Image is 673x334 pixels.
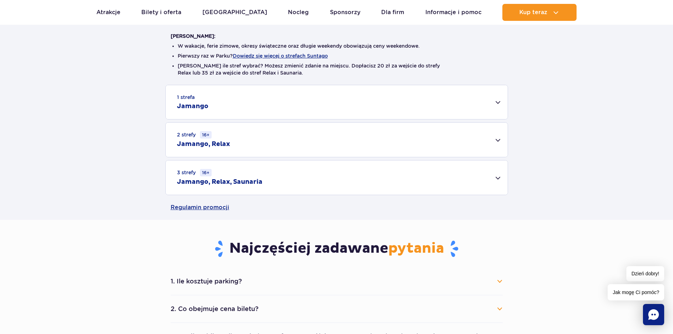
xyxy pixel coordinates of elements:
[202,4,267,21] a: [GEOGRAPHIC_DATA]
[288,4,309,21] a: Nocleg
[381,4,404,21] a: Dla firm
[96,4,120,21] a: Atrakcje
[171,240,503,258] h3: Najczęściej zadawane
[200,131,212,139] small: 16+
[643,304,664,325] div: Chat
[178,42,496,49] li: W wakacje, ferie zimowe, okresy świąteczne oraz długie weekendy obowiązują ceny weekendowe.
[200,169,212,176] small: 16+
[178,62,496,76] li: [PERSON_NAME] ile stref wybrać? Możesz zmienić zdanie na miejscu. Dopłacisz 20 zł za wejście do s...
[233,53,328,59] button: Dowiedz się więcej o strefach Suntago
[425,4,482,21] a: Informacje i pomoc
[171,274,503,289] button: 1. Ile kosztuje parking?
[177,169,212,176] small: 3 strefy
[171,33,216,39] strong: [PERSON_NAME]:
[177,178,262,186] h2: Jamango, Relax, Saunaria
[171,301,503,317] button: 2. Co obejmuje cena biletu?
[177,102,208,111] h2: Jamango
[178,52,496,59] li: Pierwszy raz w Parku?
[177,131,212,139] small: 2 strefy
[519,9,547,16] span: Kup teraz
[502,4,577,21] button: Kup teraz
[177,140,230,148] h2: Jamango, Relax
[626,266,664,281] span: Dzień dobry!
[388,240,444,257] span: pytania
[141,4,181,21] a: Bilety i oferta
[608,284,664,300] span: Jak mogę Ci pomóc?
[171,195,503,220] a: Regulamin promocji
[330,4,360,21] a: Sponsorzy
[177,94,195,101] small: 1 strefa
